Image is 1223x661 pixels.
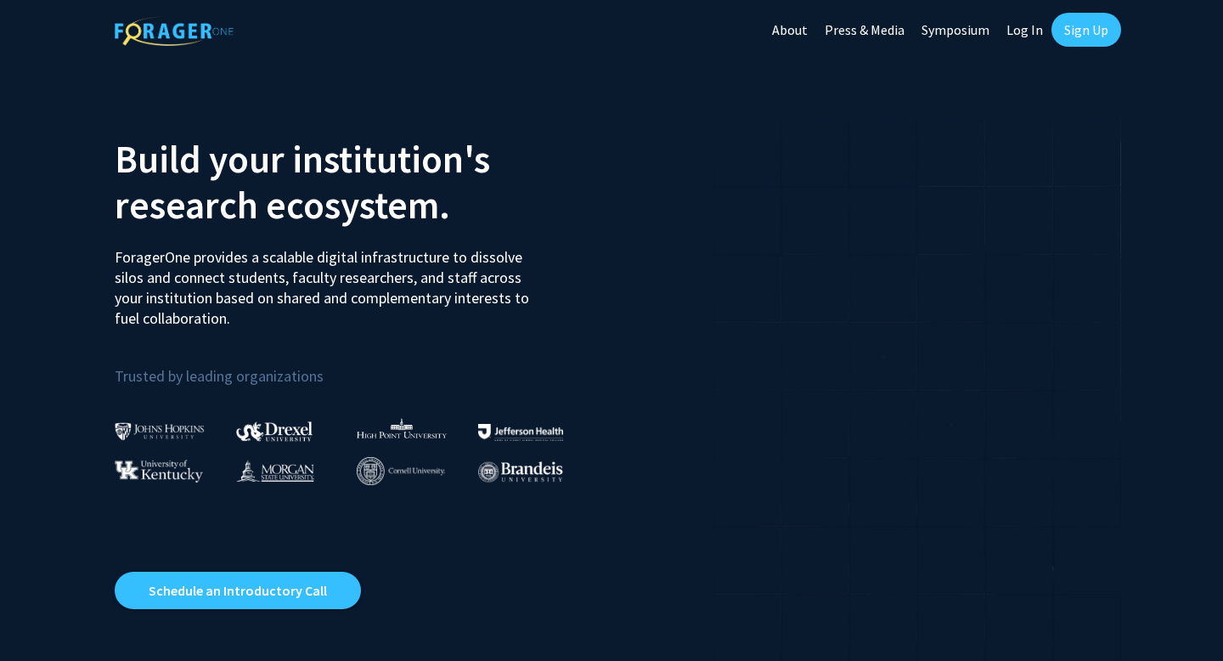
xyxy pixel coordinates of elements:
[478,424,563,440] img: Thomas Jefferson University
[115,136,599,228] h2: Build your institution's research ecosystem.
[115,572,361,609] a: Opens in a new tab
[115,234,541,329] p: ForagerOne provides a scalable digital infrastructure to dissolve silos and connect students, fac...
[478,461,563,483] img: Brandeis University
[115,422,205,440] img: Johns Hopkins University
[236,460,314,482] img: Morgan State University
[115,460,203,483] img: University of Kentucky
[115,16,234,46] img: ForagerOne Logo
[1051,13,1121,47] a: Sign Up
[357,418,447,438] img: High Point University
[357,457,445,485] img: Cornell University
[115,342,599,389] p: Trusted by leading organizations
[236,421,313,441] img: Drexel University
